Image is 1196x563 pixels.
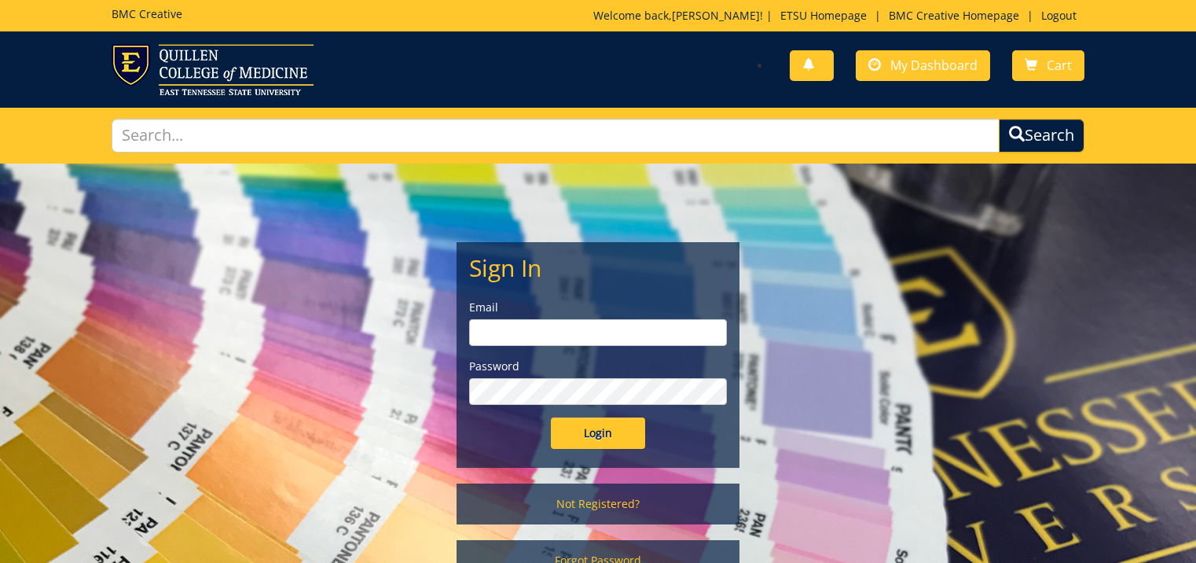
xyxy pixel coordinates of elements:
label: Email [469,300,727,315]
h2: Sign In [469,255,727,281]
a: [PERSON_NAME] [672,8,760,23]
a: BMC Creative Homepage [881,8,1027,23]
a: My Dashboard [856,50,990,81]
a: ETSU Homepage [772,8,875,23]
span: My Dashboard [890,57,978,74]
button: Search [999,119,1084,153]
span: Cart [1047,57,1072,74]
h5: BMC Creative [112,8,182,20]
input: Login [551,418,645,449]
img: ETSU logo [112,44,314,95]
input: Search... [112,119,1000,153]
p: Welcome back, ! | | | [593,8,1084,24]
a: Cart [1012,50,1084,81]
a: Logout [1033,8,1084,23]
a: Not Registered? [457,484,739,524]
label: Password [469,359,727,374]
